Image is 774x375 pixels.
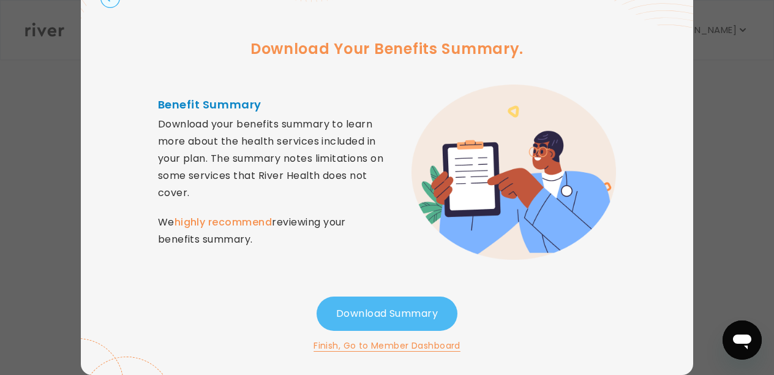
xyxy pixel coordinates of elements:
button: Download Summary [317,297,457,331]
img: error graphic [411,85,616,260]
button: Finish, Go to Member Dashboard [314,338,460,353]
p: Download your benefits summary to learn more about the health services included in your plan. The... [158,116,387,248]
strong: highly recommend [175,215,272,229]
h3: Download Your Benefits Summary. [250,38,524,60]
iframe: Button to launch messaging window, conversation in progress [723,320,762,360]
h4: Benefit Summary [158,96,387,113]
